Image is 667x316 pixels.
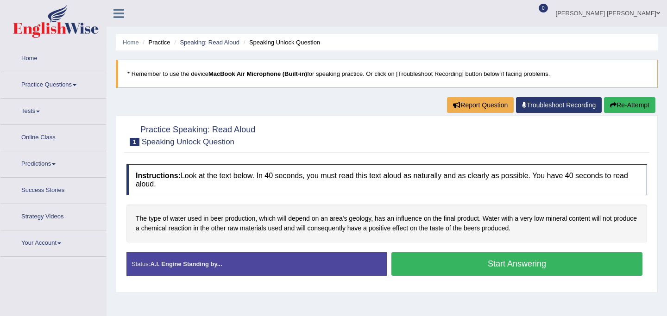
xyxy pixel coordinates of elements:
b: Instructions: [136,172,181,180]
li: Speaking Unlock Question [241,38,320,47]
a: Home [123,39,139,46]
a: Strategy Videos [0,204,106,227]
li: Practice [140,38,170,47]
button: Report Question [447,97,514,113]
h4: Look at the text below. In 40 seconds, you must read this text aloud as naturally and as clearly ... [126,164,647,195]
b: MacBook Air Microphone (Built-in) [208,70,307,77]
blockquote: * Remember to use the device for speaking practice. Or click on [Troubleshoot Recording] button b... [116,60,658,88]
small: Speaking Unlock Question [142,137,234,146]
strong: A.I. Engine Standing by... [150,260,222,267]
button: Start Answering [391,252,642,276]
div: The type of water used in beer production, which will depend on an area's geology, has an influen... [126,204,647,242]
a: Speaking: Read Aloud [180,39,239,46]
a: Predictions [0,151,106,174]
span: 0 [539,4,548,12]
a: Your Account [0,230,106,254]
a: Online Class [0,125,106,148]
a: Home [0,46,106,69]
a: Troubleshoot Recording [516,97,602,113]
a: Tests [0,99,106,122]
a: Success Stories [0,178,106,201]
span: 1 [130,138,139,146]
button: Re-Attempt [604,97,655,113]
h2: Practice Speaking: Read Aloud [126,123,255,146]
div: Status: [126,252,387,276]
a: Practice Questions [0,72,106,95]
